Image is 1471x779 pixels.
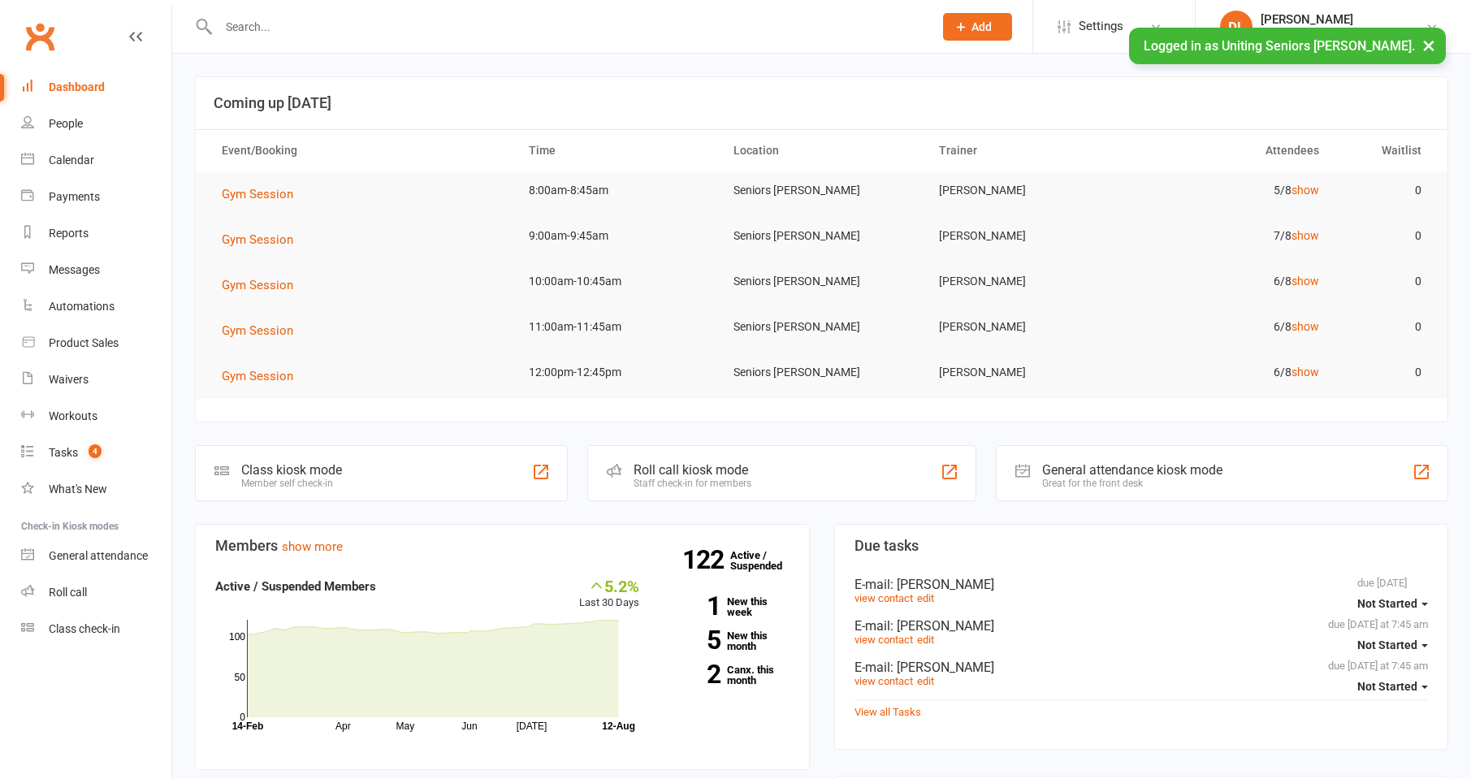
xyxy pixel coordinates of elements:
[222,278,293,292] span: Gym Session
[917,634,934,646] a: edit
[49,80,105,93] div: Dashboard
[1291,275,1319,288] a: show
[971,20,992,33] span: Add
[1129,262,1334,301] td: 6/8
[49,300,115,313] div: Automations
[1334,171,1436,210] td: 0
[890,618,994,634] span: : [PERSON_NAME]
[21,574,171,611] a: Roll call
[1334,130,1436,171] th: Waitlist
[89,444,102,458] span: 4
[1357,589,1428,618] button: Not Started
[924,217,1129,255] td: [PERSON_NAME]
[854,618,1429,634] div: E-mail
[49,263,100,276] div: Messages
[664,662,720,686] strong: 2
[282,539,343,554] a: show more
[514,353,719,392] td: 12:00pm-12:45pm
[719,217,924,255] td: Seniors [PERSON_NAME]
[719,353,924,392] td: Seniors [PERSON_NAME]
[49,227,89,240] div: Reports
[49,117,83,130] div: People
[222,321,305,340] button: Gym Session
[222,232,293,247] span: Gym Session
[719,171,924,210] td: Seniors [PERSON_NAME]
[890,577,994,592] span: : [PERSON_NAME]
[49,483,107,496] div: What's New
[49,586,87,599] div: Roll call
[924,353,1129,392] td: [PERSON_NAME]
[21,215,171,252] a: Reports
[1129,353,1334,392] td: 6/8
[1129,130,1334,171] th: Attendees
[1220,11,1253,43] div: DL
[854,634,913,646] a: view contact
[1144,38,1415,54] span: Logged in as Uniting Seniors [PERSON_NAME].
[890,660,994,675] span: : [PERSON_NAME]
[1129,308,1334,346] td: 6/8
[1334,262,1436,301] td: 0
[634,462,751,478] div: Roll call kiosk mode
[1291,366,1319,379] a: show
[21,361,171,398] a: Waivers
[854,592,913,604] a: view contact
[514,262,719,301] td: 10:00am-10:45am
[917,675,934,687] a: edit
[514,130,719,171] th: Time
[215,538,790,554] h3: Members
[943,13,1012,41] button: Add
[514,308,719,346] td: 11:00am-11:45am
[924,130,1129,171] th: Trainer
[49,622,120,635] div: Class check-in
[854,706,921,718] a: View all Tasks
[21,142,171,179] a: Calendar
[21,325,171,361] a: Product Sales
[49,373,89,386] div: Waivers
[1357,597,1417,610] span: Not Started
[1357,638,1417,651] span: Not Started
[21,288,171,325] a: Automations
[730,538,802,583] a: 122Active / Suspended
[214,95,1430,111] h3: Coming up [DATE]
[21,106,171,142] a: People
[854,675,913,687] a: view contact
[49,446,78,459] div: Tasks
[719,262,924,301] td: Seniors [PERSON_NAME]
[854,660,1429,675] div: E-mail
[719,130,924,171] th: Location
[1291,320,1319,333] a: show
[664,594,720,618] strong: 1
[241,462,342,478] div: Class kiosk mode
[222,369,293,383] span: Gym Session
[924,171,1129,210] td: [PERSON_NAME]
[664,630,789,651] a: 5New this month
[21,611,171,647] a: Class kiosk mode
[664,596,789,617] a: 1New this week
[854,538,1429,554] h3: Due tasks
[1334,353,1436,392] td: 0
[21,179,171,215] a: Payments
[1357,680,1417,693] span: Not Started
[214,15,922,38] input: Search...
[222,230,305,249] button: Gym Session
[21,435,171,471] a: Tasks 4
[682,547,730,572] strong: 122
[924,262,1129,301] td: [PERSON_NAME]
[49,190,100,203] div: Payments
[514,217,719,255] td: 9:00am-9:45am
[1261,12,1426,27] div: [PERSON_NAME]
[1334,217,1436,255] td: 0
[854,577,1429,592] div: E-mail
[49,409,97,422] div: Workouts
[664,664,789,686] a: 2Canx. this month
[21,538,171,574] a: General attendance kiosk mode
[1357,630,1428,660] button: Not Started
[917,592,934,604] a: edit
[222,366,305,386] button: Gym Session
[49,154,94,167] div: Calendar
[1334,308,1436,346] td: 0
[719,308,924,346] td: Seniors [PERSON_NAME]
[664,628,720,652] strong: 5
[1414,28,1443,63] button: ×
[21,471,171,508] a: What's New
